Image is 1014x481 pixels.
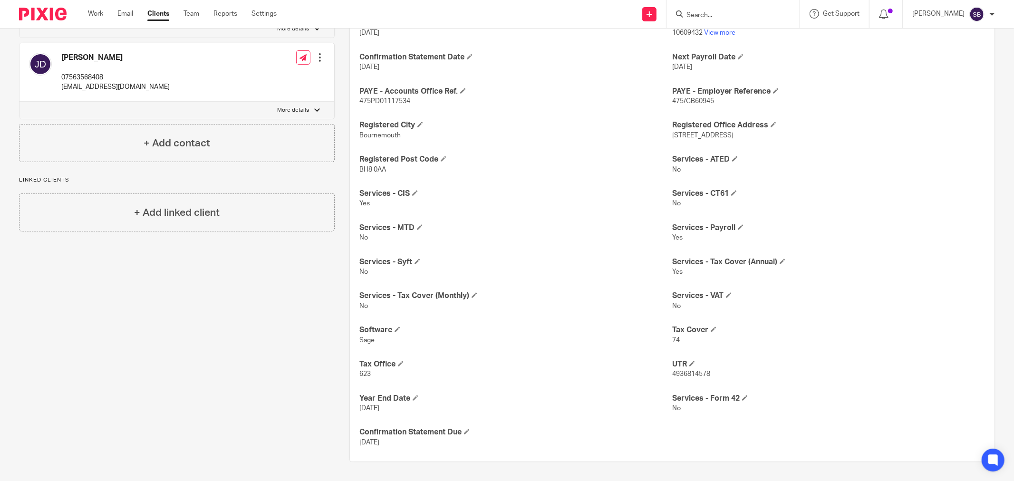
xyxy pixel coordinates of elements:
span: [STREET_ADDRESS] [672,132,734,139]
span: Yes [672,234,683,241]
span: [DATE] [672,64,692,70]
span: [DATE] [359,29,379,36]
span: Get Support [823,10,859,17]
h4: Registered City [359,120,672,130]
span: Bournemouth [359,132,401,139]
h4: PAYE - Employer Reference [672,87,985,96]
h4: + Add linked client [134,205,220,220]
h4: Services - CIS [359,189,672,199]
span: No [359,303,368,309]
p: 07563568408 [61,73,170,82]
span: 74 [672,337,680,344]
img: Pixie [19,8,67,20]
img: svg%3E [969,7,985,22]
h4: Registered Post Code [359,154,672,164]
h4: Services - MTD [359,223,672,233]
h4: Confirmation Statement Due [359,427,672,437]
h4: Services - Form 42 [672,394,985,404]
h4: Tax Cover [672,325,985,335]
span: 475/GB60945 [672,98,714,105]
p: Linked clients [19,176,335,184]
h4: [PERSON_NAME] [61,53,170,63]
a: View more [704,29,735,36]
span: 4936814578 [672,371,710,377]
h4: + Add contact [144,136,210,151]
span: No [672,405,681,412]
span: 623 [359,371,371,377]
span: Yes [359,200,370,207]
h4: Registered Office Address [672,120,985,130]
input: Search [686,11,771,20]
h4: Services - VAT [672,291,985,301]
h4: Tax Office [359,359,672,369]
span: No [359,234,368,241]
h4: Services - Tax Cover (Annual) [672,257,985,267]
h4: Software [359,325,672,335]
h4: UTR [672,359,985,369]
p: [PERSON_NAME] [912,9,965,19]
img: svg%3E [29,53,52,76]
h4: Services - Tax Cover (Monthly) [359,291,672,301]
h4: Confirmation Statement Date [359,52,672,62]
span: No [672,303,681,309]
span: No [672,166,681,173]
h4: Services - Syft [359,257,672,267]
h4: Services - CT61 [672,189,985,199]
a: Team [183,9,199,19]
h4: Services - ATED [672,154,985,164]
p: [EMAIL_ADDRESS][DOMAIN_NAME] [61,82,170,92]
span: No [672,200,681,207]
h4: Next Payroll Date [672,52,985,62]
p: More details [278,106,309,114]
span: No [359,269,368,275]
a: Reports [213,9,237,19]
span: Yes [672,269,683,275]
span: BH8 0AA [359,166,386,173]
span: 10609432 [672,29,703,36]
h4: Services - Payroll [672,223,985,233]
h4: Year End Date [359,394,672,404]
span: [DATE] [359,439,379,446]
a: Settings [251,9,277,19]
span: [DATE] [359,405,379,412]
h4: PAYE - Accounts Office Ref. [359,87,672,96]
p: More details [278,25,309,33]
a: Work [88,9,103,19]
a: Email [117,9,133,19]
a: Clients [147,9,169,19]
span: [DATE] [359,64,379,70]
span: Sage [359,337,375,344]
span: 475PD01117534 [359,98,410,105]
